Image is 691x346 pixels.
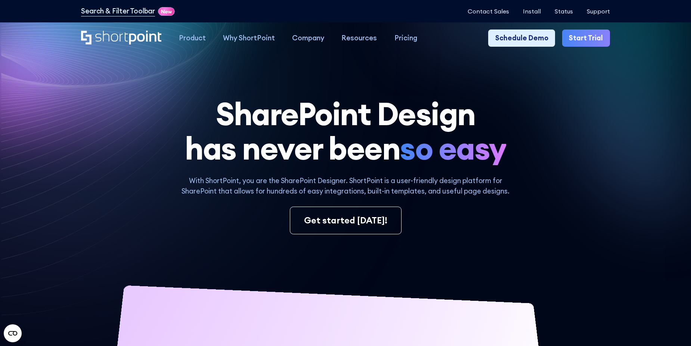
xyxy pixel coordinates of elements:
[223,33,275,43] div: Why ShortPoint
[292,33,324,43] div: Company
[4,324,22,342] button: Open CMP widget
[468,8,509,15] a: Contact Sales
[81,97,610,165] h1: SharePoint Design has never been
[81,6,155,16] a: Search & Filter Toolbar
[562,30,610,47] a: Start Trial
[170,30,214,47] a: Product
[290,207,402,234] a: Get started [DATE]!
[333,30,385,47] a: Resources
[304,214,387,227] div: Get started [DATE]!
[171,176,521,197] p: With ShortPoint, you are the SharePoint Designer. ShortPoint is a user-friendly design platform f...
[654,310,691,346] iframe: Chat Widget
[555,8,573,15] a: Status
[214,30,283,47] a: Why ShortPoint
[341,33,377,43] div: Resources
[587,8,610,15] a: Support
[386,30,426,47] a: Pricing
[283,30,333,47] a: Company
[400,131,506,166] span: so easy
[523,8,541,15] a: Install
[488,30,555,47] a: Schedule Demo
[81,31,161,46] a: Home
[179,33,206,43] div: Product
[394,33,417,43] div: Pricing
